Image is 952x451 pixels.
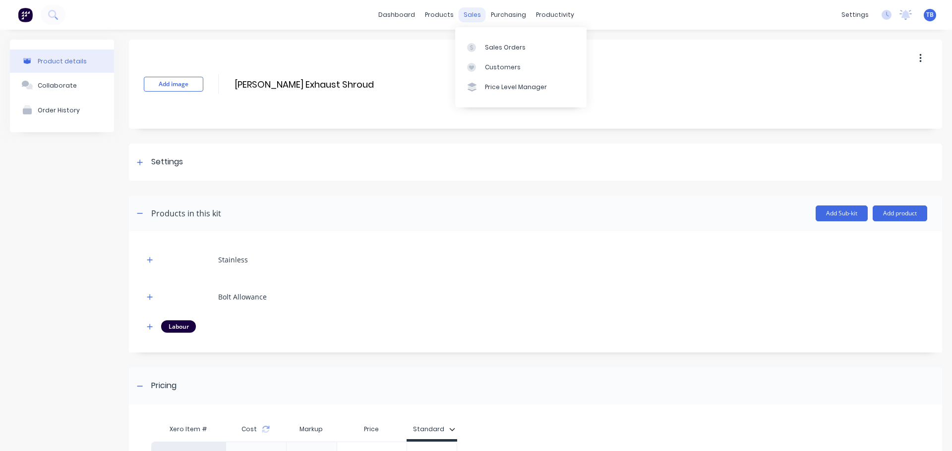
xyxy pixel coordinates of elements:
[373,7,420,22] a: dashboard
[161,320,196,332] div: Labour
[926,10,934,19] span: TB
[836,7,874,22] div: settings
[455,77,587,97] a: Price Level Manager
[286,419,337,439] div: Markup
[218,254,248,265] div: Stainless
[10,73,114,98] button: Collaborate
[144,77,203,92] button: Add image
[241,425,257,434] span: Cost
[38,106,80,114] div: Order History
[486,7,531,22] div: purchasing
[455,57,587,77] a: Customers
[10,98,114,122] button: Order History
[816,205,868,221] button: Add Sub-kit
[226,419,286,439] div: Cost
[234,77,409,92] input: Enter kit name
[38,82,77,89] div: Collaborate
[151,207,221,219] div: Products in this kit
[873,205,927,221] button: Add product
[413,425,444,434] div: Standard
[485,43,526,52] div: Sales Orders
[485,83,547,92] div: Price Level Manager
[151,419,226,439] div: Xero Item #
[420,7,459,22] div: products
[151,380,177,392] div: Pricing
[459,7,486,22] div: sales
[18,7,33,22] img: Factory
[218,292,267,302] div: Bolt Allowance
[38,57,87,65] div: Product details
[10,50,114,73] button: Product details
[408,422,460,437] button: Standard
[337,419,407,439] div: Price
[455,37,587,57] a: Sales Orders
[531,7,579,22] div: productivity
[485,63,521,72] div: Customers
[151,156,183,168] div: Settings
